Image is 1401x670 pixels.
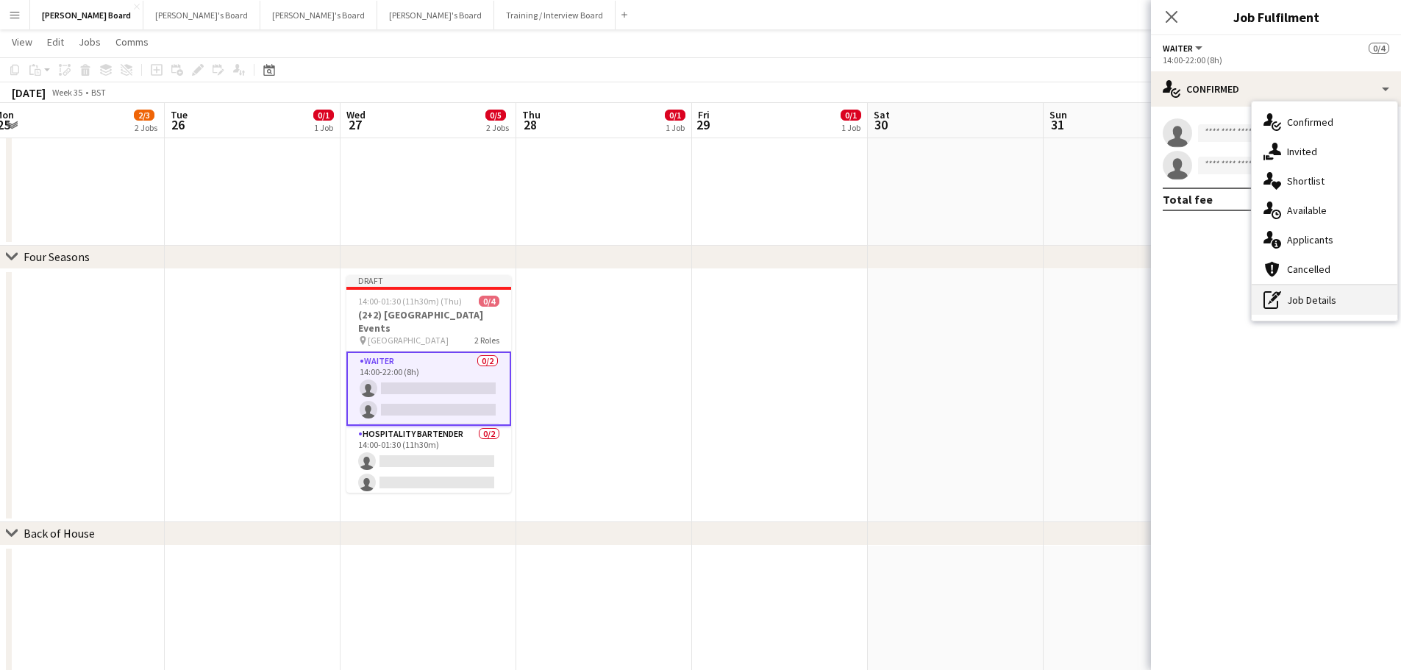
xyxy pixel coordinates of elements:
[1369,43,1389,54] span: 0/4
[479,296,499,307] span: 0/4
[47,35,64,49] span: Edit
[522,108,541,121] span: Thu
[494,1,616,29] button: Training / Interview Board
[368,335,449,346] span: [GEOGRAPHIC_DATA]
[358,296,462,307] span: 14:00-01:30 (11h30m) (Thu)
[1049,108,1067,121] span: Sun
[24,249,90,264] div: Four Seasons
[696,116,710,133] span: 29
[1163,192,1213,207] div: Total fee
[874,108,890,121] span: Sat
[1252,107,1397,137] div: Confirmed
[698,108,710,121] span: Fri
[79,35,101,49] span: Jobs
[260,1,377,29] button: [PERSON_NAME]'s Board
[377,1,494,29] button: [PERSON_NAME]'s Board
[665,110,685,121] span: 0/1
[841,122,860,133] div: 1 Job
[1047,116,1067,133] span: 31
[474,335,499,346] span: 2 Roles
[841,110,861,121] span: 0/1
[666,122,685,133] div: 1 Job
[1151,71,1401,107] div: Confirmed
[346,275,511,287] div: Draft
[1163,54,1389,65] div: 14:00-22:00 (8h)
[346,275,511,493] app-job-card: Draft14:00-01:30 (11h30m) (Thu)0/4(2+2) [GEOGRAPHIC_DATA] Events [GEOGRAPHIC_DATA]2 RolesWaiter0/...
[24,526,95,541] div: Back of House
[1151,7,1401,26] h3: Job Fulfilment
[1252,196,1397,225] div: Available
[346,308,511,335] h3: (2+2) [GEOGRAPHIC_DATA] Events
[12,85,46,100] div: [DATE]
[1252,254,1397,284] div: Cancelled
[1252,137,1397,166] div: Invited
[871,116,890,133] span: 30
[135,122,157,133] div: 2 Jobs
[41,32,70,51] a: Edit
[91,87,106,98] div: BST
[49,87,85,98] span: Week 35
[110,32,154,51] a: Comms
[346,108,366,121] span: Wed
[73,32,107,51] a: Jobs
[30,1,143,29] button: [PERSON_NAME] Board
[346,352,511,426] app-card-role: Waiter0/214:00-22:00 (8h)
[1252,166,1397,196] div: Shortlist
[313,110,334,121] span: 0/1
[171,108,188,121] span: Tue
[134,110,154,121] span: 2/3
[1163,43,1193,54] span: Waiter
[115,35,149,49] span: Comms
[1252,285,1397,315] div: Job Details
[520,116,541,133] span: 28
[486,122,509,133] div: 2 Jobs
[346,426,511,497] app-card-role: Hospitality Bartender0/214:00-01:30 (11h30m)
[1163,43,1205,54] button: Waiter
[314,122,333,133] div: 1 Job
[6,32,38,51] a: View
[485,110,506,121] span: 0/5
[12,35,32,49] span: View
[168,116,188,133] span: 26
[143,1,260,29] button: [PERSON_NAME]'s Board
[1252,225,1397,254] div: Applicants
[344,116,366,133] span: 27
